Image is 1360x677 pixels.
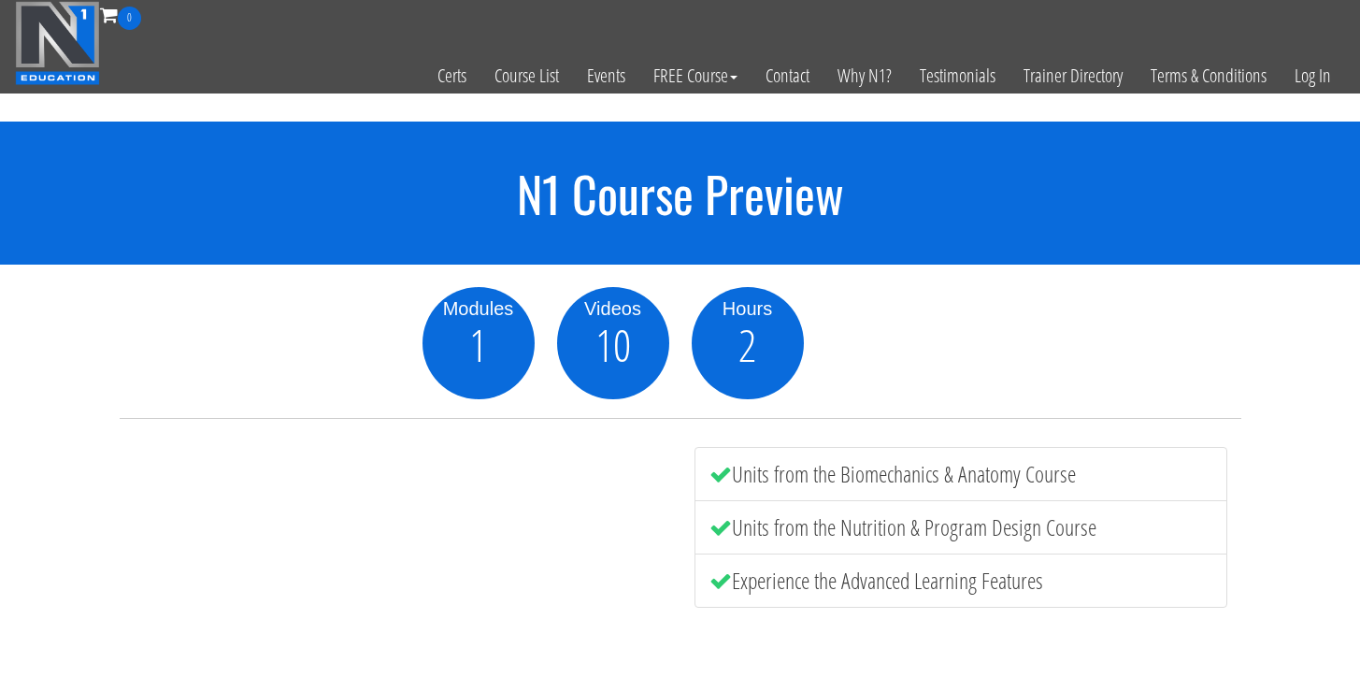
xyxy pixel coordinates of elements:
[118,7,141,30] span: 0
[480,30,573,122] a: Course List
[1009,30,1137,122] a: Trainer Directory
[469,323,487,367] span: 1
[422,295,535,323] div: Modules
[595,323,631,367] span: 10
[694,500,1227,555] li: Units from the Nutrition & Program Design Course
[100,2,141,27] a: 0
[573,30,639,122] a: Events
[639,30,752,122] a: FREE Course
[694,554,1227,608] li: Experience the Advanced Learning Features
[823,30,906,122] a: Why N1?
[1137,30,1281,122] a: Terms & Conditions
[557,295,669,323] div: Videos
[694,447,1227,501] li: Units from the Biomechanics & Anatomy Course
[423,30,480,122] a: Certs
[692,295,804,323] div: Hours
[738,323,756,367] span: 2
[752,30,823,122] a: Contact
[1281,30,1345,122] a: Log In
[906,30,1009,122] a: Testimonials
[15,1,100,85] img: n1-education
